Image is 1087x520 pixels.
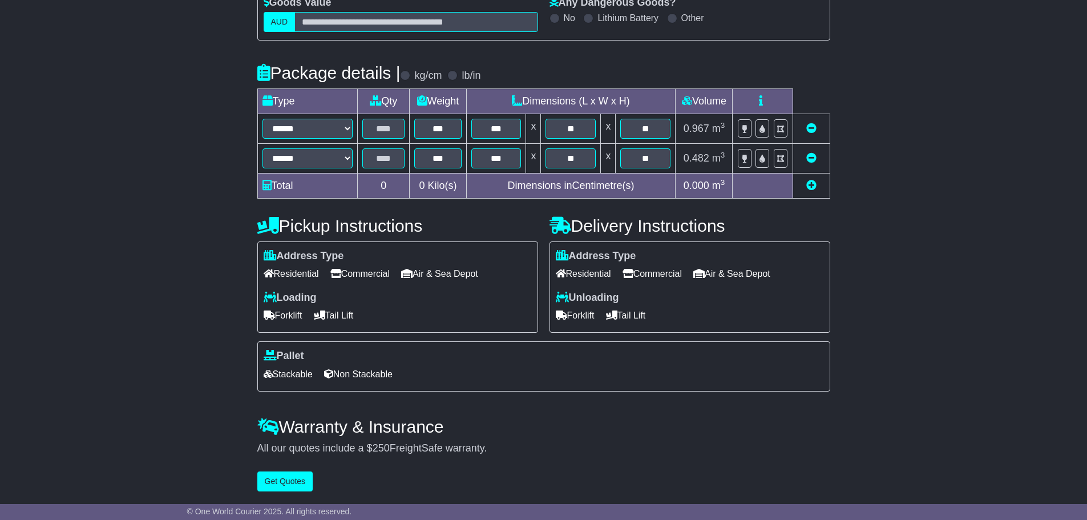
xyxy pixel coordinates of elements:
[556,265,611,283] span: Residential
[264,365,313,383] span: Stackable
[462,70,480,82] label: lb/in
[684,123,709,134] span: 0.967
[712,123,725,134] span: m
[806,152,817,164] a: Remove this item
[623,265,682,283] span: Commercial
[597,13,658,23] label: Lithium Battery
[466,88,676,114] td: Dimensions (L x W x H)
[693,265,770,283] span: Air & Sea Depot
[358,173,410,198] td: 0
[549,216,830,235] h4: Delivery Instructions
[264,307,302,324] span: Forklift
[712,152,725,164] span: m
[314,307,354,324] span: Tail Lift
[373,442,390,454] span: 250
[721,121,725,130] sup: 3
[601,114,616,143] td: x
[330,265,390,283] span: Commercial
[257,173,358,198] td: Total
[526,114,541,143] td: x
[264,292,317,304] label: Loading
[684,180,709,191] span: 0.000
[556,307,595,324] span: Forklift
[601,143,616,173] td: x
[606,307,646,324] span: Tail Lift
[526,143,541,173] td: x
[264,350,304,362] label: Pallet
[466,173,676,198] td: Dimensions in Centimetre(s)
[257,417,830,436] h4: Warranty & Insurance
[187,507,352,516] span: © One World Courier 2025. All rights reserved.
[264,250,344,263] label: Address Type
[257,442,830,455] div: All our quotes include a $ FreightSafe warranty.
[324,365,393,383] span: Non Stackable
[721,178,725,187] sup: 3
[806,180,817,191] a: Add new item
[410,88,466,114] td: Weight
[264,265,319,283] span: Residential
[419,180,425,191] span: 0
[712,180,725,191] span: m
[410,173,466,198] td: Kilo(s)
[257,216,538,235] h4: Pickup Instructions
[257,63,401,82] h4: Package details |
[556,292,619,304] label: Unloading
[806,123,817,134] a: Remove this item
[414,70,442,82] label: kg/cm
[676,88,733,114] td: Volume
[264,12,296,32] label: AUD
[721,151,725,159] sup: 3
[358,88,410,114] td: Qty
[681,13,704,23] label: Other
[257,471,313,491] button: Get Quotes
[556,250,636,263] label: Address Type
[401,265,478,283] span: Air & Sea Depot
[684,152,709,164] span: 0.482
[257,88,358,114] td: Type
[564,13,575,23] label: No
